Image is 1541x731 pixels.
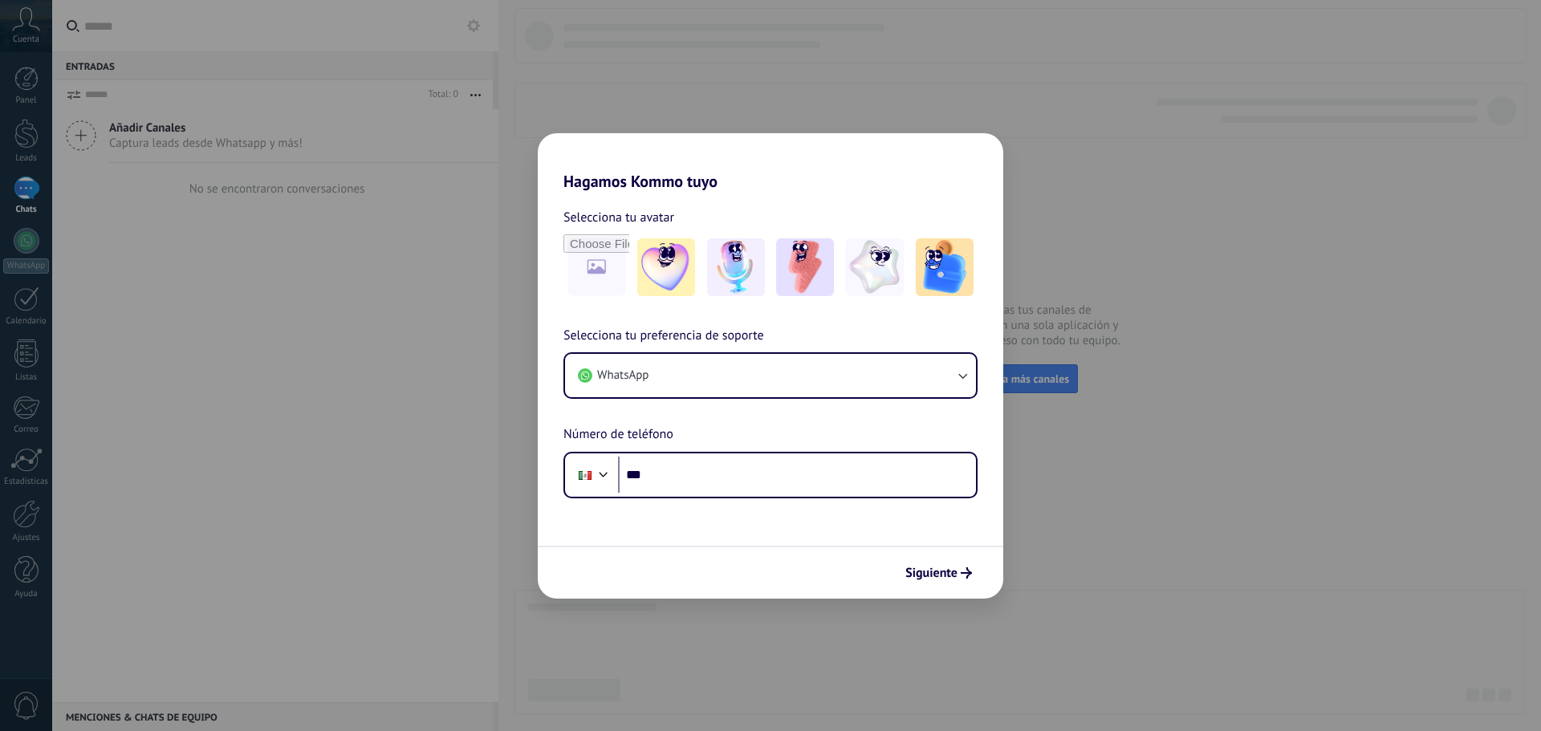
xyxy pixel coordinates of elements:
span: Selecciona tu preferencia de soporte [563,326,764,347]
img: -1.jpeg [637,238,695,296]
span: WhatsApp [597,368,649,384]
span: Número de teléfono [563,424,673,445]
img: -5.jpeg [916,238,974,296]
img: -4.jpeg [846,238,904,296]
button: Siguiente [898,559,979,587]
div: Mexico: + 52 [570,458,600,492]
span: Siguiente [905,567,958,579]
button: WhatsApp [565,354,976,397]
span: Selecciona tu avatar [563,207,674,228]
img: -2.jpeg [707,238,765,296]
h2: Hagamos Kommo tuyo [538,133,1003,191]
img: -3.jpeg [776,238,834,296]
